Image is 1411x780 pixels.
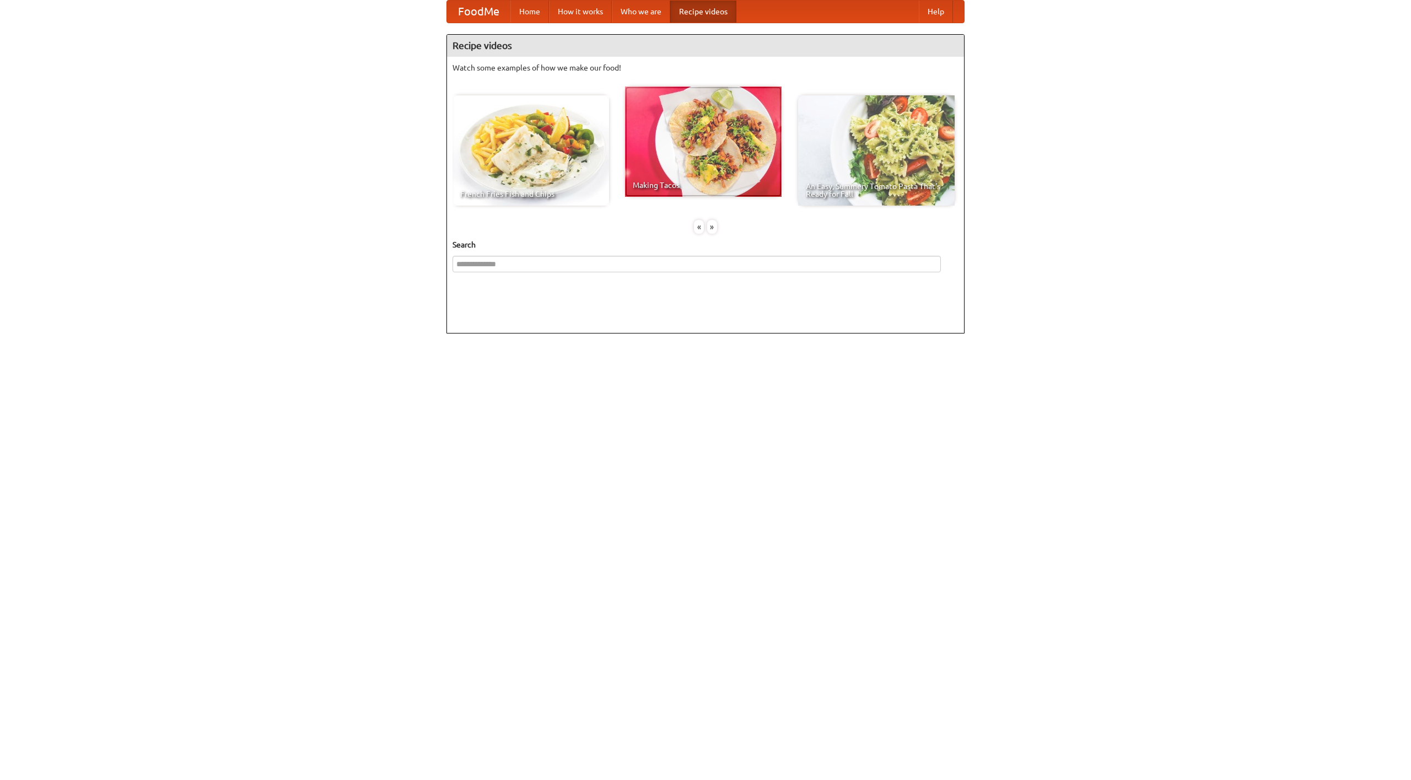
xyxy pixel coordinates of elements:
[625,87,782,197] a: Making Tacos
[447,35,964,57] h4: Recipe videos
[670,1,736,23] a: Recipe videos
[919,1,953,23] a: Help
[453,62,958,73] p: Watch some examples of how we make our food!
[612,1,670,23] a: Who we are
[447,1,510,23] a: FoodMe
[798,95,955,206] a: An Easy, Summery Tomato Pasta That's Ready for Fall
[453,95,609,206] a: French Fries Fish and Chips
[707,220,717,234] div: »
[806,182,947,198] span: An Easy, Summery Tomato Pasta That's Ready for Fall
[510,1,549,23] a: Home
[633,181,774,189] span: Making Tacos
[694,220,704,234] div: «
[460,190,601,198] span: French Fries Fish and Chips
[549,1,612,23] a: How it works
[453,239,958,250] h5: Search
